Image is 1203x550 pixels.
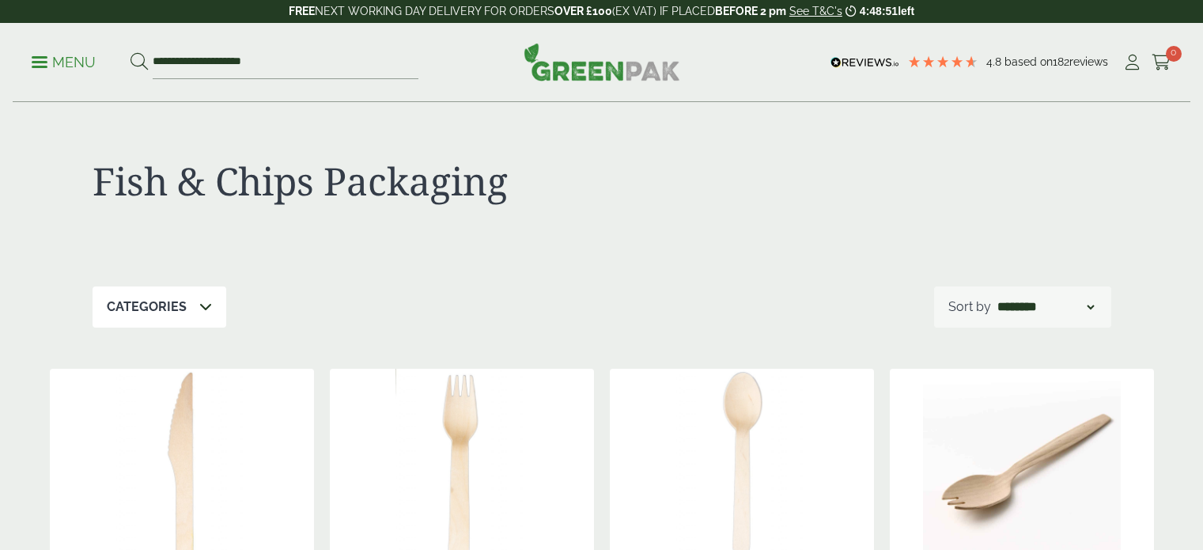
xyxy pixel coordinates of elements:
i: Cart [1152,55,1171,70]
img: GreenPak Supplies [524,43,680,81]
strong: BEFORE 2 pm [715,5,786,17]
span: left [898,5,914,17]
strong: FREE [289,5,315,17]
span: reviews [1069,55,1108,68]
i: My Account [1122,55,1142,70]
span: 4.8 [986,55,1004,68]
h1: Fish & Chips Packaging [93,158,602,204]
p: Menu [32,53,96,72]
span: 0 [1166,46,1182,62]
img: REVIEWS.io [830,57,899,68]
span: Based on [1004,55,1053,68]
div: 4.79 Stars [907,55,978,69]
span: 4:48:51 [860,5,898,17]
a: See T&C's [789,5,842,17]
select: Shop order [994,298,1097,317]
p: Categories [107,298,187,317]
strong: OVER £100 [554,5,612,17]
a: Menu [32,53,96,69]
a: 0 [1152,51,1171,74]
span: 182 [1053,55,1069,68]
p: Sort by [948,298,991,317]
